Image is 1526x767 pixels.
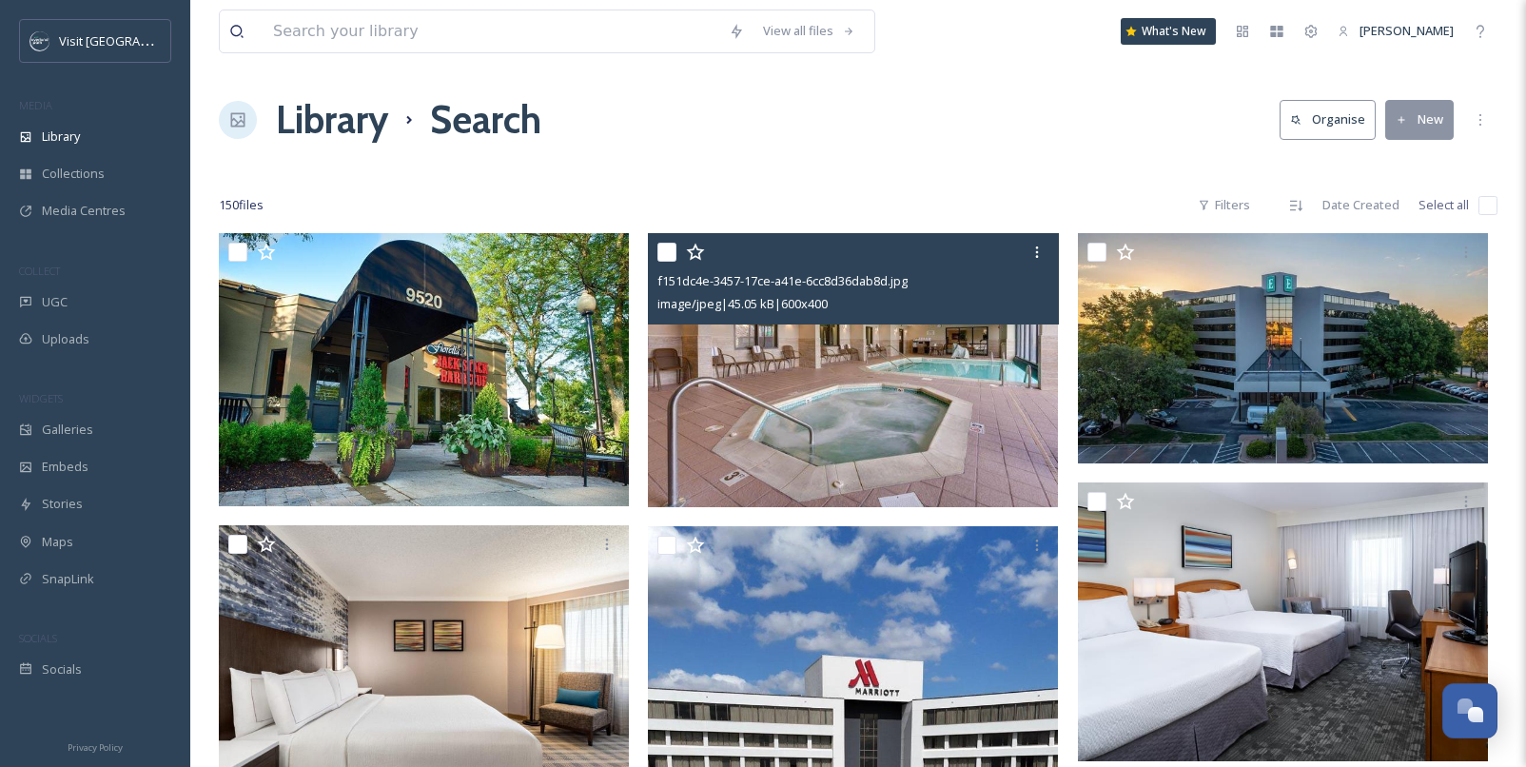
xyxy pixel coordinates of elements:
div: Date Created [1313,187,1409,224]
span: WIDGETS [19,391,63,405]
span: Embeds [42,458,88,476]
span: f151dc4e-3457-17ce-a41e-6cc8d36dab8d.jpg [657,272,908,289]
span: Visit [GEOGRAPHIC_DATA] [59,31,206,49]
span: UGC [42,293,68,311]
span: [PERSON_NAME] [1360,22,1454,39]
button: New [1385,100,1454,139]
span: Library [42,128,80,146]
span: Select all [1418,196,1469,214]
h1: Search [430,91,541,148]
span: Collections [42,165,105,183]
img: cyMCICVgr.500087.jpg [1078,482,1488,761]
div: Filters [1188,187,1260,224]
a: Privacy Policy [68,735,123,757]
span: 150 file s [219,196,264,214]
span: SnapLink [42,570,94,588]
span: Uploads [42,330,89,348]
span: Privacy Policy [68,741,123,754]
a: What's New [1121,18,1216,45]
span: image/jpeg | 45.05 kB | 600 x 400 [657,295,828,312]
span: Galleries [42,421,93,439]
input: Search your library [264,10,719,52]
span: COLLECT [19,264,60,278]
button: Open Chat [1442,683,1497,738]
a: [PERSON_NAME] [1328,12,1463,49]
span: Maps [42,533,73,551]
span: MEDIA [19,98,52,112]
img: f151dc4e-3457-17ce-a41e-6cc8d36dab8d.jpg [648,233,1058,506]
a: Library [276,91,388,148]
a: Organise [1280,100,1385,139]
img: 3fedfa86-44cd-dd56-360d-f603a084f01c.jpg [1078,233,1488,462]
span: Media Centres [42,202,126,220]
button: Organise [1280,100,1376,139]
a: View all files [753,12,865,49]
img: 6922d84c-a4c3-2c65-6875-1a9fcd865a74.jpg [219,233,629,506]
span: SOCIALS [19,631,57,645]
span: Socials [42,660,82,678]
img: c3es6xdrejuflcaqpovn.png [30,31,49,50]
span: Stories [42,495,83,513]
